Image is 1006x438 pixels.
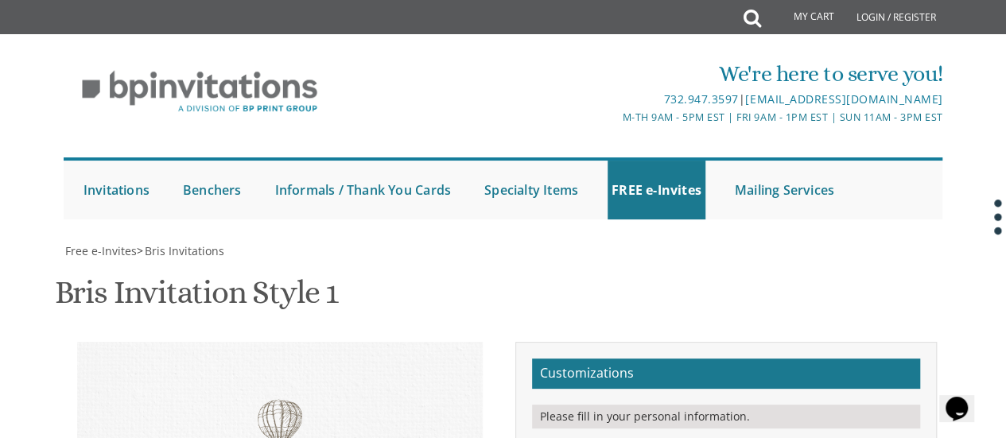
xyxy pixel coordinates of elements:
a: Invitations [80,161,153,219]
a: Mailing Services [731,161,838,219]
span: Free e-Invites [65,243,137,258]
div: We're here to serve you! [357,58,942,90]
a: My Cart [759,2,845,33]
div: Please fill in your personal information. [532,405,920,428]
a: [EMAIL_ADDRESS][DOMAIN_NAME] [745,91,942,107]
a: 732.947.3597 [664,91,739,107]
a: Specialty Items [480,161,582,219]
a: Informals / Thank You Cards [271,161,455,219]
img: BP Invitation Loft [64,59,336,125]
span: Bris Invitations [145,243,224,258]
h1: Bris Invitation Style 1 [55,275,338,322]
iframe: chat widget [939,374,990,422]
span: > [137,243,224,258]
a: Benchers [179,161,246,219]
a: Bris Invitations [143,243,224,258]
div: M-Th 9am - 5pm EST | Fri 9am - 1pm EST | Sun 11am - 3pm EST [357,109,942,126]
div: | [357,90,942,109]
a: Free e-Invites [64,243,137,258]
h2: Customizations [532,359,920,389]
a: FREE e-Invites [608,161,705,219]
